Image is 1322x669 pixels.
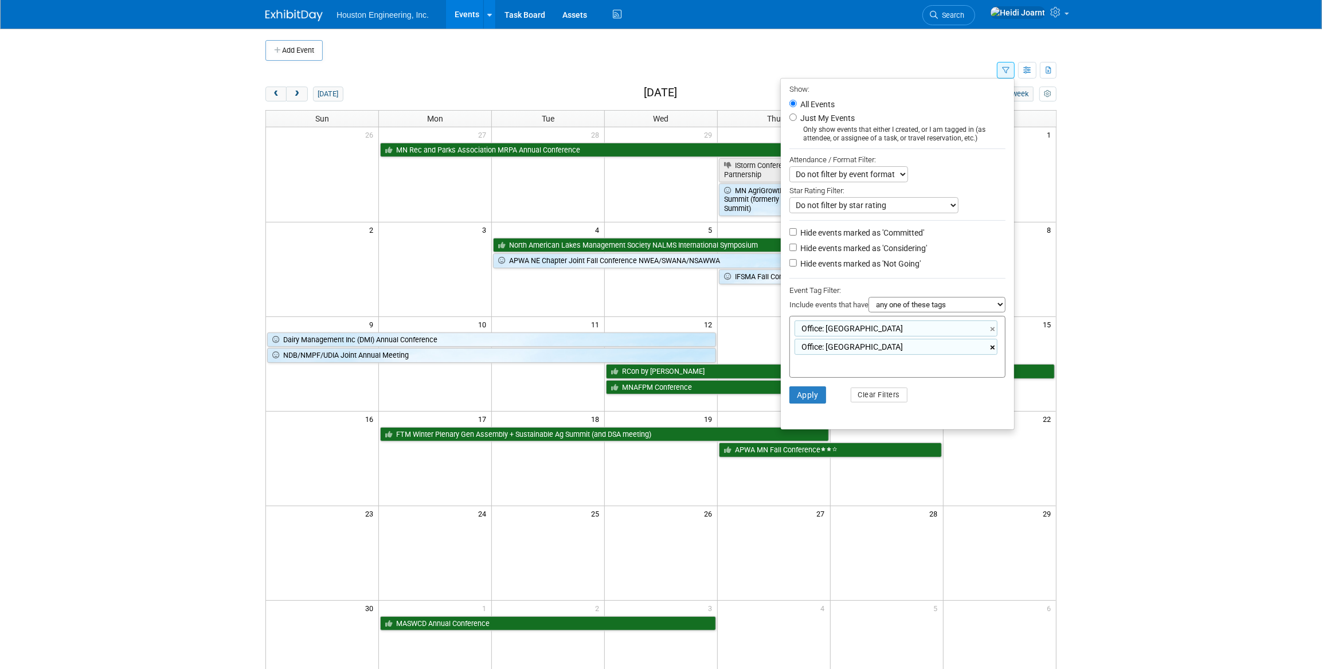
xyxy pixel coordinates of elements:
label: Hide events marked as 'Not Going' [798,258,921,269]
span: 18 [590,412,604,426]
span: 15 [1042,317,1056,331]
a: APWA NE Chapter Joint Fall Conference NWEA/SWANA/NSAWWA [493,253,829,268]
div: Attendance / Format Filter: [789,153,1006,166]
a: MN Rec and Parks Association MRPA Annual Conference [380,143,828,158]
h2: [DATE] [644,87,677,99]
span: 26 [703,506,717,521]
a: × [990,323,998,336]
label: All Events [798,100,835,108]
a: FTM Winter Plenary Gen Assembly + Sustainable Ag Summit (and DSA meeting) [380,427,828,442]
span: 17 [477,412,491,426]
span: Thu [767,114,781,123]
div: Only show events that either I created, or I am tagged in (as attendee, or assignee of a task, or... [789,126,1006,143]
span: 30 [364,601,378,615]
a: IStorm Conference (ISWEP) [US_STATE] Stormwater Education Partnership [719,158,942,182]
span: 26 [364,127,378,142]
label: Hide events marked as 'Committed' [798,227,924,238]
button: myCustomButton [1039,87,1057,101]
button: prev [265,87,287,101]
a: APWA MN Fall Conference [719,443,942,457]
img: Heidi Joarnt [990,6,1046,19]
span: 27 [477,127,491,142]
span: Mon [427,114,443,123]
a: Search [922,5,975,25]
a: RCon by [PERSON_NAME] [606,364,1055,379]
div: Show: [789,81,1006,96]
span: Search [938,11,964,19]
button: next [286,87,307,101]
span: Houston Engineering, Inc. [337,10,429,19]
a: MN AgriGrowth Annual Fall Summit (formerly Ag and Food Summit) [719,183,829,216]
a: × [990,341,998,354]
span: 12 [703,317,717,331]
div: Star Rating Filter: [789,182,1006,197]
img: ExhibitDay [265,10,323,21]
span: 5 [707,222,717,237]
span: Sun [315,114,329,123]
span: 9 [368,317,378,331]
span: 19 [703,412,717,426]
i: Personalize Calendar [1044,91,1051,98]
span: 22 [1042,412,1056,426]
span: 10 [477,317,491,331]
span: 1 [481,601,491,615]
span: 27 [816,506,830,521]
a: NDB/NMPF/UDIA Joint Annual Meeting [267,348,716,363]
a: IFSMA Fall Conference [719,269,829,284]
a: Dairy Management Inc (DMI) Annual Conference [267,332,716,347]
span: 29 [703,127,717,142]
a: MASWCD Annual Conference [380,616,716,631]
span: 2 [368,222,378,237]
span: 4 [820,601,830,615]
span: Office: [GEOGRAPHIC_DATA] [799,323,903,334]
button: Add Event [265,40,323,61]
span: 6 [1046,601,1056,615]
span: 5 [933,601,943,615]
a: MNAFPM Conference [606,380,942,395]
label: Hide events marked as 'Considering' [798,242,927,254]
button: week [1007,87,1034,101]
button: [DATE] [313,87,343,101]
span: 4 [594,222,604,237]
span: 24 [477,506,491,521]
span: 3 [707,601,717,615]
a: North American Lakes Management Society NALMS International Symposium [493,238,941,253]
span: 28 [929,506,943,521]
span: 16 [364,412,378,426]
span: 29 [1042,506,1056,521]
span: Office: [GEOGRAPHIC_DATA] [799,341,903,353]
span: Tue [542,114,554,123]
span: 8 [1046,222,1056,237]
span: 1 [1046,127,1056,142]
span: 25 [590,506,604,521]
span: 3 [481,222,491,237]
button: Apply [789,386,826,404]
div: Event Tag Filter: [789,284,1006,297]
div: Include events that have [789,297,1006,316]
button: Clear Filters [851,388,908,402]
label: Just My Events [798,112,855,124]
span: 28 [590,127,604,142]
span: Wed [653,114,668,123]
span: 23 [364,506,378,521]
span: 11 [590,317,604,331]
span: 2 [594,601,604,615]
